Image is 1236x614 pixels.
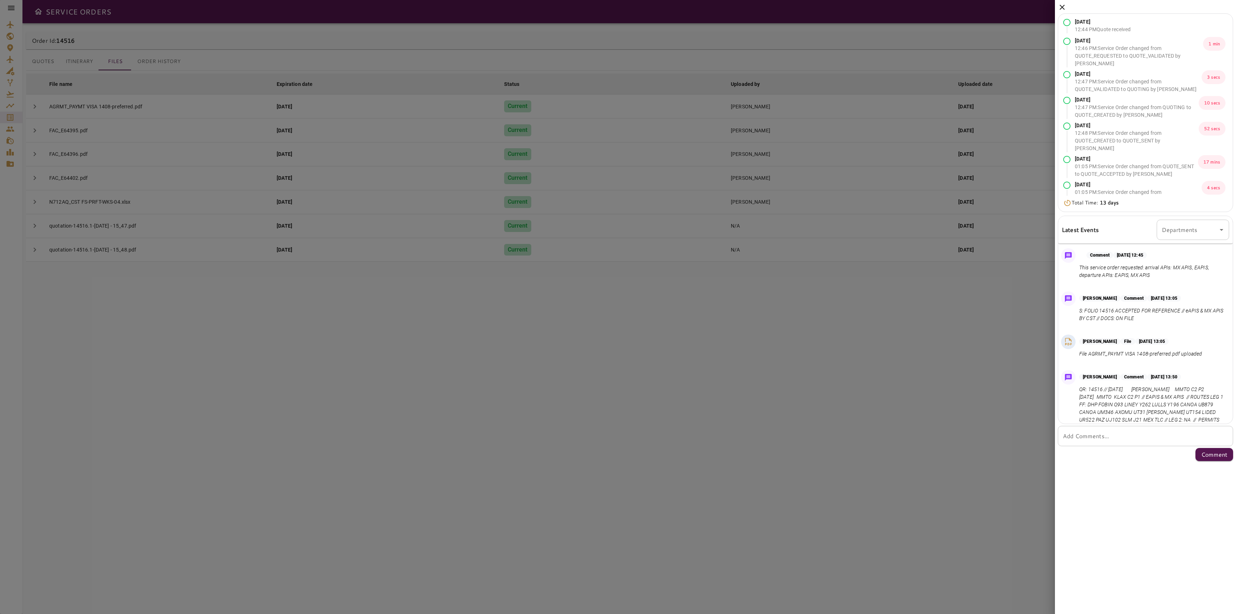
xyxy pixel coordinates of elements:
[1063,336,1074,347] img: PDF File
[1063,250,1073,261] img: Message Icon
[1063,199,1072,207] img: Timer Icon
[1216,225,1227,235] button: Open
[1075,45,1203,67] p: 12:46 PM : Service Order changed from QUOTE_REQUESTED to QUOTE_VALIDATED by [PERSON_NAME]
[1075,96,1199,104] p: [DATE]
[1075,18,1131,26] p: [DATE]
[1120,295,1147,302] p: Comment
[1075,188,1202,211] p: 01:05 PM : Service Order changed from QUOTE_ACCEPTED to AWAITING_ASSIGNMENT by [PERSON_NAME]
[1062,225,1099,235] h6: Latest Events
[1135,338,1169,345] p: [DATE] 13:05
[1147,295,1181,302] p: [DATE] 13:05
[1079,295,1120,302] p: [PERSON_NAME]
[1100,199,1119,206] b: 13 days
[1075,155,1198,163] p: [DATE]
[1075,37,1203,45] p: [DATE]
[1199,122,1225,136] p: 52 secs
[1075,104,1199,119] p: 12:47 PM : Service Order changed from QUOTING to QUOTE_CREATED by [PERSON_NAME]
[1079,264,1226,279] p: This service order requested: arrival APIs: MX APIS, EAPIS, departure APIs: EAPIS, MX APIS
[1075,129,1199,152] p: 12:48 PM : Service Order changed from QUOTE_CREATED to QUOTE_SENT by [PERSON_NAME]
[1075,78,1202,93] p: 12:47 PM : Service Order changed from QUOTE_VALIDATED to QUOTING by [PERSON_NAME]
[1079,338,1120,345] p: [PERSON_NAME]
[1072,199,1119,207] p: Total Time:
[1075,181,1202,188] p: [DATE]
[1079,374,1120,380] p: [PERSON_NAME]
[1075,70,1202,78] p: [DATE]
[1147,374,1181,380] p: [DATE] 13:50
[1113,252,1147,258] p: [DATE] 12:45
[1199,96,1225,110] p: 10 secs
[1079,307,1226,322] p: S: FOLIO 14516 ACCEPTED FOR REFERENCE // eAPIS & MX APIS BY CST // DOCS: ON FILE
[1075,122,1199,129] p: [DATE]
[1198,155,1225,169] p: 17 mins
[1202,70,1225,84] p: 3 secs
[1201,450,1227,459] p: Comment
[1195,448,1233,461] button: Comment
[1079,386,1226,439] p: QR: 14516 // [DATE] [PERSON_NAME] MMTO C2 P2 [DATE] MMTO KLAX C2 P1 // EAPIS & MX APIS // ROUTES ...
[1063,294,1073,304] img: Message Icon
[1203,37,1225,51] p: 1 min
[1202,181,1225,195] p: 4 secs
[1120,374,1147,380] p: Comment
[1079,350,1202,358] p: File AGRMT_PAYMT VISA 1408-preferred.pdf uploaded
[1075,163,1198,178] p: 01:05 PM : Service Order changed from QUOTE_SENT to QUOTE_ACCEPTED by [PERSON_NAME]
[1120,338,1135,345] p: File
[1086,252,1113,258] p: Comment
[1075,26,1131,33] p: 12:44 PM Quote received
[1063,372,1073,382] img: Message Icon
